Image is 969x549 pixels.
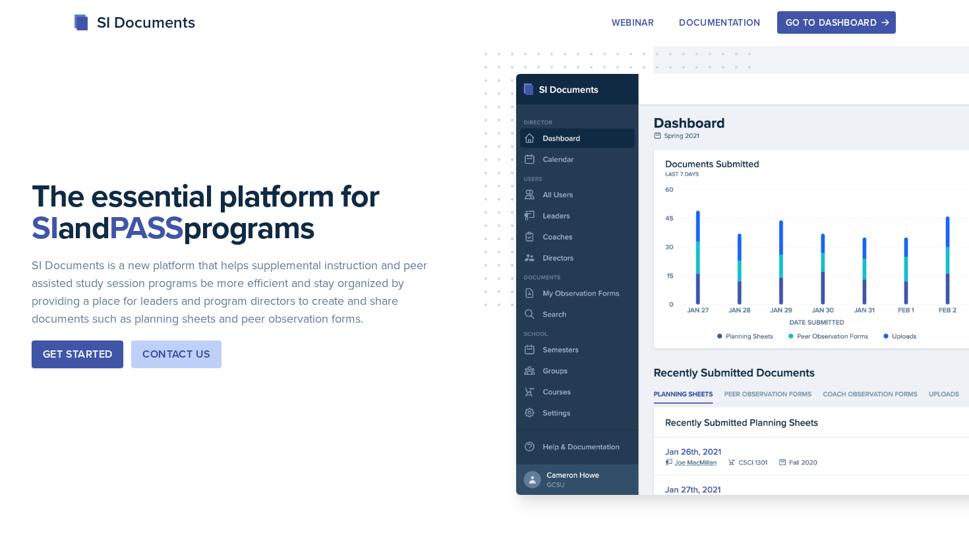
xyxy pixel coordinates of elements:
div: SI Documents [73,11,195,34]
div: Get Started [43,346,112,362]
button: Go to Dashboard [777,11,896,34]
div: Go to Dashboard [786,17,887,28]
button: Get Started [32,340,123,368]
button: Webinar [603,11,662,34]
div: Documentation [679,17,761,28]
div: Contact Us [142,346,210,362]
button: Documentation [670,11,769,34]
div: Webinar [612,17,654,28]
button: Contact Us [131,340,221,368]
